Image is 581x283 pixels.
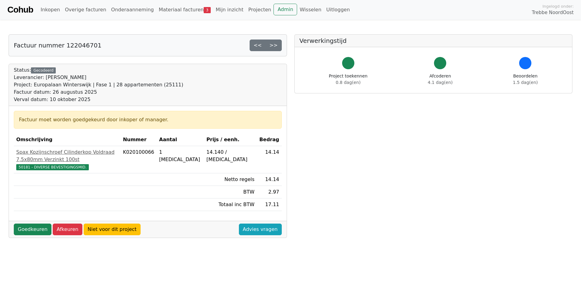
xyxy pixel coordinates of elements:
[14,224,51,235] a: Goedkeuren
[428,73,453,86] div: Afcoderen
[513,80,538,85] span: 1.5 dag(en)
[14,42,101,49] h5: Factuur nummer 122046701
[16,149,118,171] a: Spax Kozijnschroef Cilinderkop Voldraad 7,5x80mm Verzinkt 100st50181 - DIVERSE BEVESTIGINGSMID.
[250,40,266,51] a: <<
[109,4,156,16] a: Onderaanneming
[206,149,255,163] div: 14.140 / [MEDICAL_DATA]
[257,134,282,146] th: Bedrag
[14,66,183,103] div: Status:
[19,116,277,123] div: Factuur moet worden goedgekeurd door inkoper of manager.
[204,198,257,211] td: Totaal inc BTW
[204,134,257,146] th: Prijs / eenh.
[156,4,213,16] a: Materiaal facturen3
[38,4,62,16] a: Inkopen
[257,186,282,198] td: 2.97
[14,96,183,103] div: Verval datum: 10 oktober 2025
[16,149,118,163] div: Spax Kozijnschroef Cilinderkop Voldraad 7,5x80mm Verzinkt 100st
[297,4,324,16] a: Wisselen
[120,146,157,173] td: K020100066
[62,4,109,16] a: Overige facturen
[257,173,282,186] td: 14.14
[329,73,368,86] div: Project toekennen
[204,186,257,198] td: BTW
[31,67,56,74] div: Gecodeerd
[336,80,360,85] span: 0.8 dag(en)
[157,134,204,146] th: Aantal
[120,134,157,146] th: Nummer
[204,7,211,13] span: 3
[513,73,538,86] div: Beoordelen
[16,164,89,170] span: 50181 - DIVERSE BEVESTIGINGSMID.
[324,4,352,16] a: Uitloggen
[53,224,82,235] a: Afkeuren
[14,134,120,146] th: Omschrijving
[257,198,282,211] td: 17.11
[274,4,297,15] a: Admin
[542,3,574,9] span: Ingelogd onder:
[213,4,246,16] a: Mijn inzicht
[14,81,183,89] div: Project: Europalaan Winterswijk | Fase 1 | 28 appartementen (25111)
[257,146,282,173] td: 14.14
[428,80,453,85] span: 4.1 dag(en)
[7,2,33,17] a: Cohub
[246,4,274,16] a: Projecten
[14,74,183,81] div: Leverancier: [PERSON_NAME]
[266,40,282,51] a: >>
[532,9,574,16] span: Trebbe NoordOost
[204,173,257,186] td: Netto regels
[14,89,183,96] div: Factuur datum: 26 augustus 2025
[84,224,141,235] a: Niet voor dit project
[239,224,282,235] a: Advies vragen
[159,149,202,163] div: 1 [MEDICAL_DATA]
[300,37,568,44] h5: Verwerkingstijd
